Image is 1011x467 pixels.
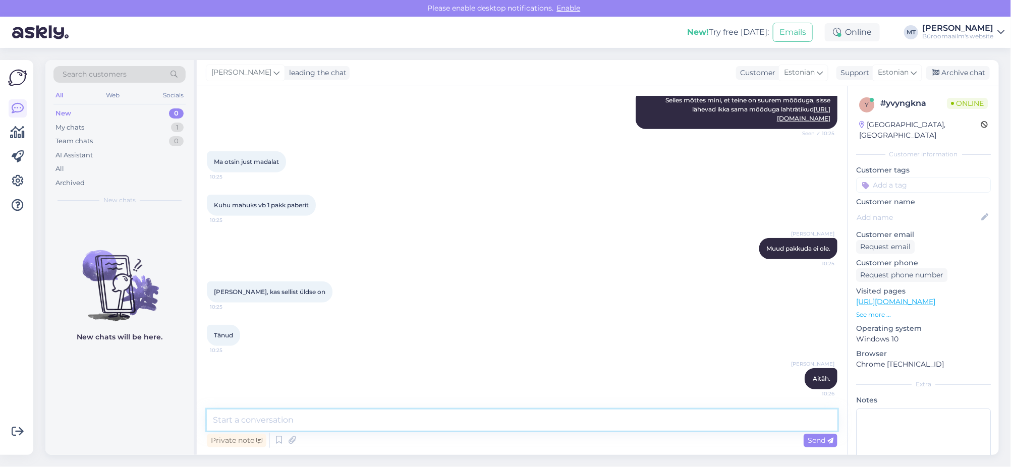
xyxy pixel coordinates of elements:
div: Socials [161,89,186,102]
div: New [55,108,71,119]
b: New! [687,27,709,37]
p: Customer tags [856,165,991,176]
span: Send [808,436,833,445]
span: [PERSON_NAME] [791,230,834,238]
span: Tänud [214,331,233,339]
div: Team chats [55,136,93,146]
div: 1 [171,123,184,133]
div: Archive chat [926,66,990,80]
span: [PERSON_NAME] [791,360,834,368]
span: [PERSON_NAME] [211,67,271,78]
span: Selles mõttes mini, et teine on suurem mõõduga, sisse lähevad ikka sama mõõduga lahträtikud [665,96,832,122]
div: # yvyngkna [880,97,947,109]
span: 10:25 [210,346,248,354]
p: Chrome [TECHNICAL_ID] [856,359,991,370]
input: Add a tag [856,178,991,193]
div: Request email [856,240,915,254]
div: Request phone number [856,268,947,282]
span: Estonian [878,67,909,78]
span: 10:26 [797,390,834,397]
span: Online [947,98,988,109]
button: Emails [773,23,813,42]
p: See more ... [856,310,991,319]
p: Customer phone [856,258,991,268]
a: [URL][DOMAIN_NAME] [856,297,935,306]
div: All [55,164,64,174]
div: Web [104,89,122,102]
span: Enable [554,4,584,13]
span: 10:25 [210,303,248,311]
p: Customer email [856,229,991,240]
p: Visited pages [856,286,991,297]
span: 10:25 [210,216,248,224]
p: Customer name [856,197,991,207]
span: Ma otsin just madalat [214,158,279,165]
div: [PERSON_NAME] [922,24,994,32]
div: 0 [169,136,184,146]
div: Online [825,23,880,41]
span: 10:25 [797,260,834,267]
span: y [865,101,869,108]
input: Add name [857,212,979,223]
a: [PERSON_NAME]Büroomaailm's website [922,24,1005,40]
span: [PERSON_NAME], kas sellist üldse on [214,288,325,296]
div: Private note [207,434,266,447]
span: Kuhu mahuks vb 1 pakk paberit [214,201,309,209]
p: Windows 10 [856,334,991,344]
div: Customer information [856,150,991,159]
div: Büroomaailm's website [922,32,994,40]
p: Notes [856,395,991,405]
p: Browser [856,348,991,359]
div: 0 [169,108,184,119]
div: MT [904,25,918,39]
img: No chats [45,232,194,323]
div: leading the chat [285,68,347,78]
span: Seen ✓ 10:25 [797,130,834,137]
span: Estonian [784,67,815,78]
span: Aitäh. [813,375,830,382]
div: AI Assistant [55,150,93,160]
p: Operating system [856,323,991,334]
span: New chats [103,196,136,205]
div: Support [836,68,869,78]
span: Muud pakkuda ei ole. [766,245,830,252]
div: Customer [736,68,775,78]
div: My chats [55,123,84,133]
div: [GEOGRAPHIC_DATA], [GEOGRAPHIC_DATA] [859,120,981,141]
div: Archived [55,178,85,188]
div: Try free [DATE]: [687,26,769,38]
img: Askly Logo [8,68,27,87]
div: Extra [856,380,991,389]
p: New chats will be here. [77,332,162,342]
span: 10:25 [210,173,248,181]
div: All [53,89,65,102]
span: Search customers [63,69,127,80]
